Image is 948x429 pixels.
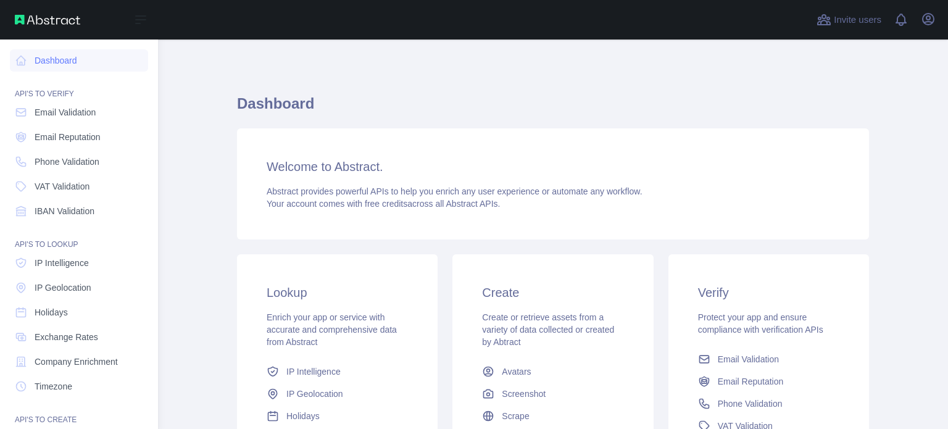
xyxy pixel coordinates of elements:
[718,353,779,365] span: Email Validation
[10,225,148,249] div: API'S TO LOOKUP
[35,205,94,217] span: IBAN Validation
[15,15,80,25] img: Abstract API
[35,131,101,143] span: Email Reputation
[10,351,148,373] a: Company Enrichment
[482,284,623,301] h3: Create
[698,284,839,301] h3: Verify
[10,301,148,323] a: Holidays
[10,74,148,99] div: API'S TO VERIFY
[35,180,89,193] span: VAT Validation
[35,306,68,319] span: Holidays
[10,126,148,148] a: Email Reputation
[267,158,839,175] h3: Welcome to Abstract.
[693,370,844,393] a: Email Reputation
[502,365,531,378] span: Avatars
[10,400,148,425] div: API'S TO CREATE
[502,388,546,400] span: Screenshot
[262,383,413,405] a: IP Geolocation
[365,199,407,209] span: free credits
[237,94,869,123] h1: Dashboard
[10,326,148,348] a: Exchange Rates
[267,186,642,196] span: Abstract provides powerful APIs to help you enrich any user experience or automate any workflow.
[477,360,628,383] a: Avatars
[35,331,98,343] span: Exchange Rates
[10,375,148,398] a: Timezone
[286,410,320,422] span: Holidays
[693,393,844,415] a: Phone Validation
[482,312,614,347] span: Create or retrieve assets from a variety of data collected or created by Abtract
[814,10,884,30] button: Invite users
[286,365,341,378] span: IP Intelligence
[10,101,148,123] a: Email Validation
[477,405,628,427] a: Scrape
[10,49,148,72] a: Dashboard
[35,106,96,119] span: Email Validation
[10,252,148,274] a: IP Intelligence
[10,277,148,299] a: IP Geolocation
[502,410,529,422] span: Scrape
[35,257,89,269] span: IP Intelligence
[286,388,343,400] span: IP Geolocation
[10,200,148,222] a: IBAN Validation
[262,405,413,427] a: Holidays
[10,175,148,198] a: VAT Validation
[267,284,408,301] h3: Lookup
[10,151,148,173] a: Phone Validation
[834,13,881,27] span: Invite users
[35,380,72,393] span: Timezone
[693,348,844,370] a: Email Validation
[35,356,118,368] span: Company Enrichment
[477,383,628,405] a: Screenshot
[267,312,397,347] span: Enrich your app or service with accurate and comprehensive data from Abstract
[698,312,823,335] span: Protect your app and ensure compliance with verification APIs
[35,281,91,294] span: IP Geolocation
[262,360,413,383] a: IP Intelligence
[35,156,99,168] span: Phone Validation
[267,199,500,209] span: Your account comes with across all Abstract APIs.
[718,398,783,410] span: Phone Validation
[718,375,784,388] span: Email Reputation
